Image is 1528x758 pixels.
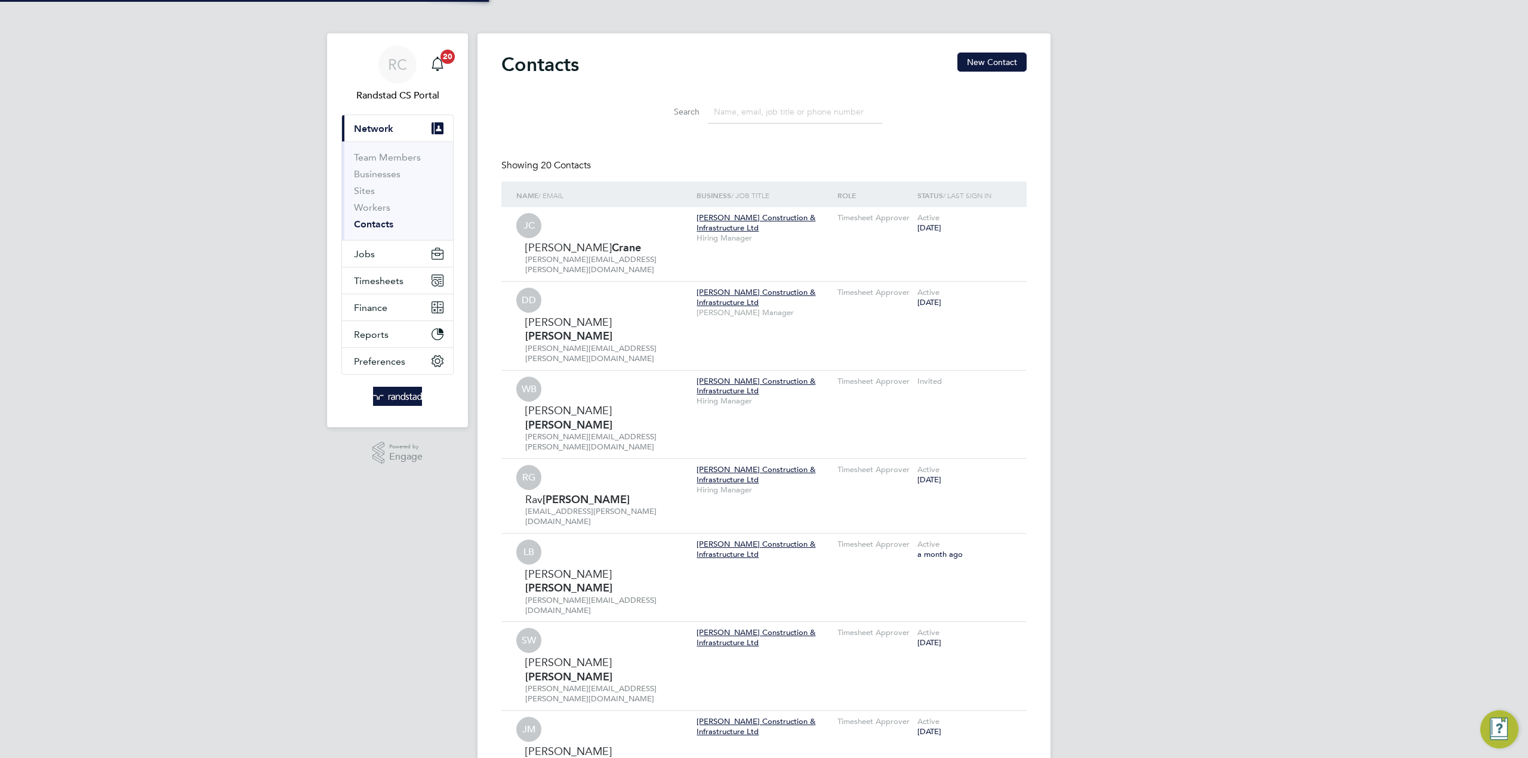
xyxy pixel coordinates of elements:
a: Team Members [354,152,421,163]
div: / Last Sign In [914,181,1015,209]
span: 20 Contacts [541,159,591,171]
button: Timesheets [342,267,453,294]
strong: [PERSON_NAME] [525,581,612,594]
strong: [PERSON_NAME] [525,418,612,432]
span: Reports [354,329,389,340]
a: Businesses [354,168,401,180]
span: [PERSON_NAME] Construction & Infrastructure Ltd [697,287,815,307]
strong: ROLE [837,192,856,200]
span: Randstad CS Portal [341,88,454,103]
span: [PERSON_NAME] Construction & Infrastructure Ltd [697,212,815,233]
span: Active [917,464,939,474]
a: RCRandstad CS Portal [341,45,454,103]
span: [DATE] [917,297,941,307]
span: Timesheet Approver [837,376,910,386]
span: JM [516,717,541,742]
button: New Contact [957,53,1027,72]
span: Active [917,539,939,549]
span: JC [516,214,541,239]
div: / Email [513,181,694,209]
strong: Business [697,192,731,200]
span: Timesheet Approver [837,287,910,297]
button: Jobs [342,241,453,267]
a: Go to home page [341,387,454,406]
span: Network [354,123,393,134]
span: [DATE] [917,223,941,233]
span: Timesheet Approver [837,212,910,223]
span: Timesheet Approver [837,716,910,726]
span: [PERSON_NAME][EMAIL_ADDRESS][PERSON_NAME][DOMAIN_NAME] [525,254,657,275]
span: [DATE] [917,726,941,737]
img: randstad-logo-retina.png [373,387,423,406]
strong: Crane [612,241,641,254]
label: Search [646,106,700,117]
div: / Job Title [694,181,834,209]
span: [PERSON_NAME][EMAIL_ADDRESS][PERSON_NAME][DOMAIN_NAME] [525,432,657,452]
span: Active [917,716,939,726]
span: [PERSON_NAME] Construction & Infrastructure Ltd [697,539,815,559]
span: [PERSON_NAME][EMAIL_ADDRESS][DOMAIN_NAME] [525,595,657,615]
span: [PERSON_NAME][EMAIL_ADDRESS][PERSON_NAME][DOMAIN_NAME] [525,683,657,704]
span: Jobs [354,248,375,260]
span: DD [516,288,541,313]
div: Rav [525,493,691,507]
div: [PERSON_NAME] [525,568,691,596]
span: RG [516,466,541,491]
span: WB [516,377,541,402]
span: Hiring Manager [697,233,752,243]
a: Sites [354,185,375,196]
span: SW [516,628,541,654]
a: Contacts [354,218,393,230]
button: Finance [342,294,453,321]
button: Network [342,115,453,141]
span: [PERSON_NAME][EMAIL_ADDRESS][PERSON_NAME][DOMAIN_NAME] [525,343,657,363]
button: Reports [342,321,453,347]
strong: Name [516,192,538,200]
strong: [PERSON_NAME] [543,493,630,506]
span: Active [917,287,939,297]
input: Name, email, job title or phone number [708,100,882,124]
div: [PERSON_NAME] [525,656,691,684]
span: Engage [389,452,423,462]
strong: [PERSON_NAME] [525,670,612,683]
span: [PERSON_NAME] Construction & Infrastructure Ltd [697,464,815,485]
a: 20 [426,45,449,84]
span: 20 [440,50,455,64]
span: Hiring Manager [697,485,752,495]
span: [PERSON_NAME] Construction & Infrastructure Ltd [697,627,815,648]
span: Hiring Manager [697,396,752,406]
span: a month ago [917,549,963,559]
span: Timesheet Approver [837,464,910,474]
span: [PERSON_NAME] Manager [697,307,794,318]
span: Invited [917,376,942,386]
strong: [PERSON_NAME] [525,329,612,343]
span: [PERSON_NAME] Construction & Infrastructure Ltd [697,376,815,396]
button: Engage Resource Center [1480,710,1518,748]
button: Preferences [342,348,453,374]
div: Showing [501,159,593,172]
span: Powered by [389,442,423,452]
span: [EMAIL_ADDRESS][PERSON_NAME][DOMAIN_NAME] [525,506,657,526]
div: [PERSON_NAME] [525,241,691,255]
span: Active [917,212,939,223]
nav: Main navigation [327,33,468,427]
span: Active [917,627,939,637]
div: [PERSON_NAME] [525,404,691,432]
span: [DATE] [917,637,941,648]
span: [DATE] [917,474,941,485]
div: [PERSON_NAME] [525,316,691,344]
a: Powered byEngage [372,442,423,464]
span: Preferences [354,356,405,367]
span: LB [516,540,541,565]
h2: Contacts [501,53,579,76]
span: Timesheets [354,275,403,286]
div: Network [342,141,453,240]
span: [PERSON_NAME] Construction & Infrastructure Ltd [697,716,815,737]
a: Workers [354,202,390,213]
span: Finance [354,302,387,313]
strong: Status [917,192,943,200]
span: RC [388,57,407,72]
span: Timesheet Approver [837,627,910,637]
span: Timesheet Approver [837,539,910,549]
